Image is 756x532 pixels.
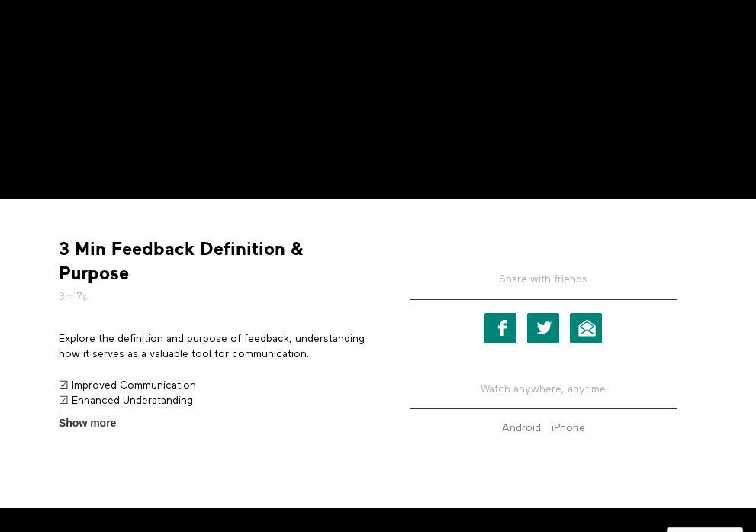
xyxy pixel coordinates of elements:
[59,415,116,431] span: Show more
[502,423,541,434] strong: Android
[498,423,545,434] a: Android
[59,289,367,305] h5: 3m 7s
[59,378,367,424] p: ☑ Improved Communication ☑ Enhanced Understanding ☑ Increased Collaboration
[552,423,585,434] strong: iPhone
[484,313,516,343] a: Facebook
[410,370,677,409] h5: Watch anywhere, anytime
[548,423,589,434] a: iPhone
[410,272,677,299] h5: Share with friends
[570,313,602,343] a: Email
[59,331,367,363] p: Explore the definition and purpose of feedback, understanding how it serves as a valuable tool fo...
[59,237,367,285] strong: 3 Min Feedback Definition & Purpose
[527,313,559,343] a: Twitter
